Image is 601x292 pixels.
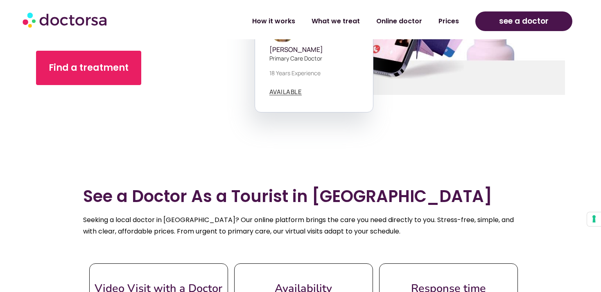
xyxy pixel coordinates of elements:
a: see a doctor [475,11,572,31]
p: Primary care doctor [269,54,359,63]
a: How it works [244,12,303,31]
h5: [PERSON_NAME] [269,46,359,54]
p: 18 years experience [269,69,359,77]
nav: Menu [159,12,467,31]
a: AVAILABLE [269,89,302,95]
a: Online doctor [368,12,430,31]
span: see a doctor [499,15,549,28]
a: Prices [430,12,467,31]
a: Find a treatment [36,51,141,85]
span: Find a treatment [49,61,129,74]
a: What we treat [303,12,368,31]
iframe: Customer reviews powered by Trustpilot [71,163,530,174]
p: Seeking a local doctor in [GEOGRAPHIC_DATA]? Our online platform brings the care you need directl... [83,214,518,237]
h2: See a Doctor As a Tourist in [GEOGRAPHIC_DATA] [83,186,518,206]
button: Your consent preferences for tracking technologies [587,212,601,226]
